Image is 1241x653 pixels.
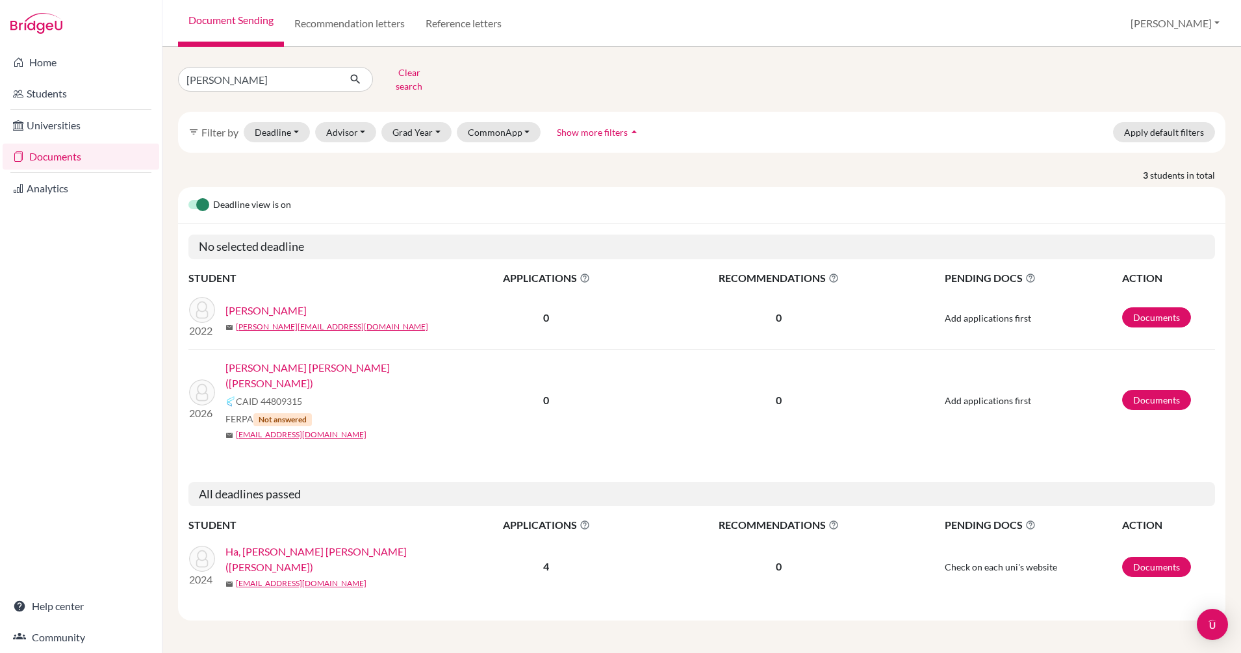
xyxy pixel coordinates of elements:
input: Find student by name... [178,67,339,92]
i: filter_list [188,127,199,137]
span: Filter by [201,126,238,138]
a: Universities [3,112,159,138]
span: RECOMMENDATIONS [645,270,913,286]
a: Documents [1122,390,1191,410]
span: APPLICATIONS [449,270,643,286]
span: CAID 44809315 [236,394,302,408]
span: PENDING DOCS [945,517,1121,533]
p: 0 [645,310,913,326]
span: APPLICATIONS [449,517,643,533]
a: [PERSON_NAME][EMAIL_ADDRESS][DOMAIN_NAME] [236,321,428,333]
a: Community [3,624,159,650]
a: Home [3,49,159,75]
span: mail [225,431,233,439]
img: Bridge-U [10,13,62,34]
button: Deadline [244,122,310,142]
button: CommonApp [457,122,541,142]
span: Not answered [253,413,312,426]
a: Ha, [PERSON_NAME] [PERSON_NAME] ([PERSON_NAME]) [225,544,457,575]
span: mail [225,324,233,331]
strong: 3 [1143,168,1150,182]
button: Clear search [373,62,445,96]
button: Advisor [315,122,377,142]
button: Show more filtersarrow_drop_up [546,122,652,142]
img: Nguyen, Phuc Mai Khanh (Sarah) [189,379,215,405]
span: Add applications first [945,313,1031,324]
a: Documents [1122,307,1191,327]
b: 0 [543,311,549,324]
th: ACTION [1121,270,1215,287]
p: 0 [645,392,913,408]
button: Apply default filters [1113,122,1215,142]
span: Show more filters [557,127,628,138]
b: 0 [543,394,549,406]
a: Students [3,81,159,107]
span: Check on each uni's website [945,561,1057,572]
p: 2024 [189,572,215,587]
th: ACTION [1121,517,1215,533]
h5: No selected deadline [188,235,1215,259]
a: [PERSON_NAME] [PERSON_NAME] ([PERSON_NAME]) [225,360,457,391]
img: Common App logo [225,396,236,407]
span: FERPA [225,412,312,426]
b: 4 [543,560,549,572]
a: Documents [3,144,159,170]
button: [PERSON_NAME] [1125,11,1225,36]
i: arrow_drop_up [628,125,641,138]
img: Ha, Vo Quynh Han (Sarah) [189,546,215,572]
span: PENDING DOCS [945,270,1121,286]
p: 2026 [189,405,215,421]
a: [EMAIL_ADDRESS][DOMAIN_NAME] [236,578,366,589]
a: Analytics [3,175,159,201]
a: Documents [1122,557,1191,577]
img: Marshall, Sarah [189,297,215,323]
span: Deadline view is on [213,198,291,213]
a: Help center [3,593,159,619]
span: Add applications first [945,395,1031,406]
h5: All deadlines passed [188,482,1215,507]
a: [EMAIL_ADDRESS][DOMAIN_NAME] [236,429,366,441]
th: STUDENT [188,517,448,533]
span: RECOMMENDATIONS [645,517,913,533]
p: 0 [645,559,913,574]
button: Grad Year [381,122,452,142]
p: 2022 [189,323,215,339]
div: Open Intercom Messenger [1197,609,1228,640]
a: [PERSON_NAME] [225,303,307,318]
span: students in total [1150,168,1225,182]
th: STUDENT [188,270,448,287]
span: mail [225,580,233,588]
